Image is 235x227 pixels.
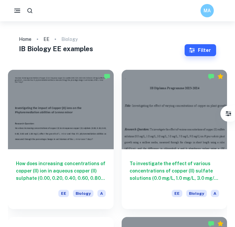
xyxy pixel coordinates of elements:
[73,190,93,197] span: Biology
[58,190,69,197] span: EE
[186,190,207,197] span: Biology
[208,73,214,80] img: Marked
[104,73,110,80] img: Marked
[204,7,211,14] h6: MA
[97,190,106,197] span: A
[16,160,106,182] h6: How does increasing concentrations of copper (II) ion in aqueous copper (II) sulphate (0.00, 0.20...
[130,160,219,182] h6: To investigate the effect of various concentrations of copper (II) sulfate solutions (0.0 mg/L, 1...
[43,35,49,44] a: EE
[19,44,185,54] h1: IB Biology EE examples
[185,44,216,56] button: Filter
[208,220,214,227] img: Marked
[211,190,219,197] span: A
[217,220,224,227] div: Premium
[61,36,78,43] p: Biology
[201,4,214,17] button: MA
[222,107,235,120] button: Filter
[217,73,224,80] div: Premium
[172,190,182,197] span: EE
[8,70,114,209] a: How does increasing concentrations of copper (II) ion in aqueous copper (II) sulphate (0.00, 0.20...
[122,70,227,209] a: To investigate the effect of various concentrations of copper (II) sulfate solutions (0.0 mg/L, 1...
[19,35,31,44] a: Home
